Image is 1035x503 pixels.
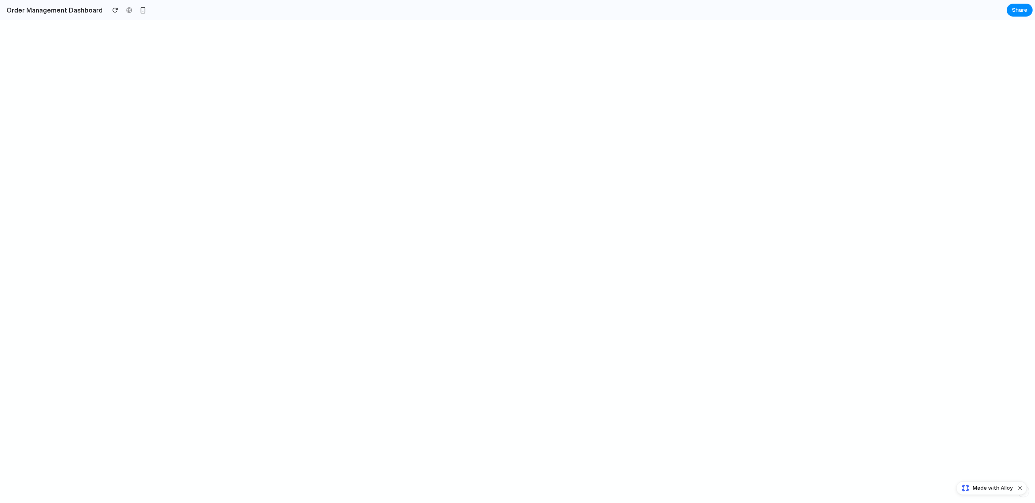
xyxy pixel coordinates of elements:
span: Made with Alloy [973,484,1013,492]
a: Made with Alloy [957,484,1014,492]
button: Share [1007,4,1033,17]
h2: Order Management Dashboard [3,5,103,15]
span: Share [1012,6,1027,14]
button: Dismiss watermark [1015,483,1025,493]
